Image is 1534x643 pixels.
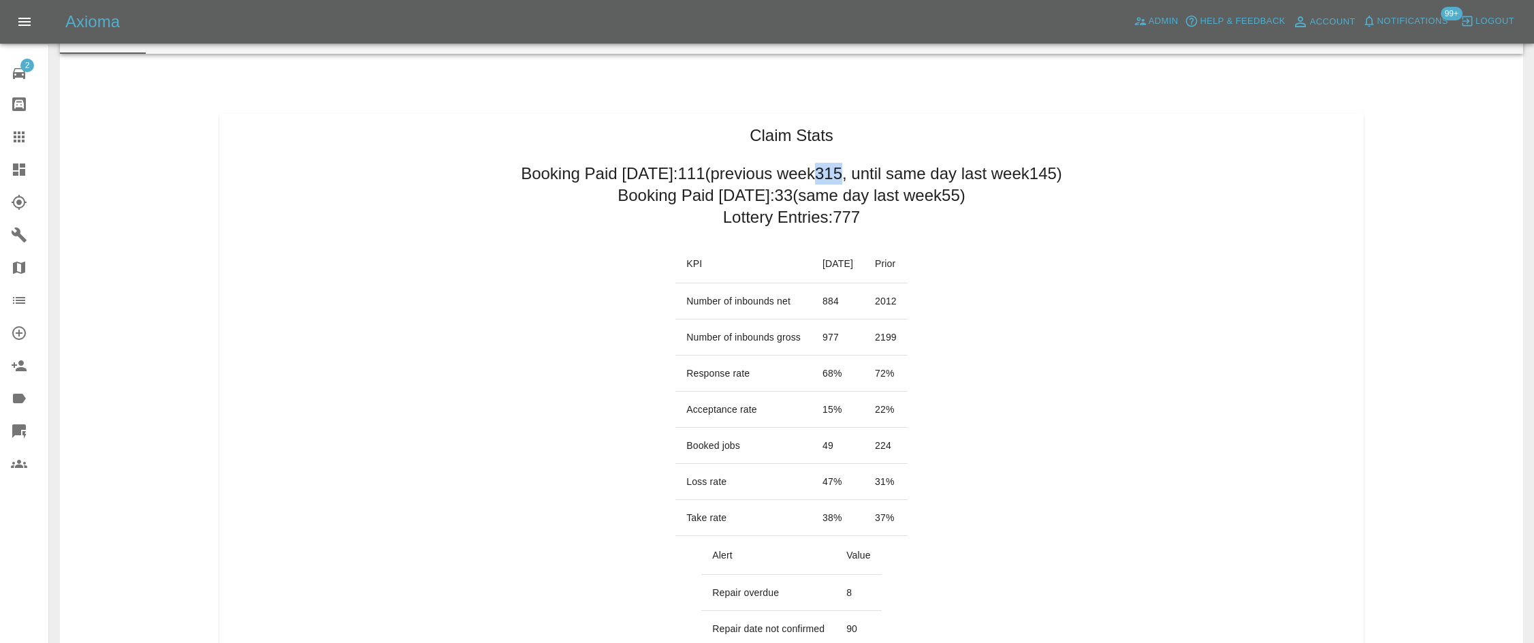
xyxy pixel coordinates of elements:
a: Admin [1130,11,1182,32]
button: Logout [1457,11,1518,32]
h2: Lottery Entries: 777 [723,206,860,228]
button: Help & Feedback [1181,11,1288,32]
h1: Claim Stats [750,125,833,146]
td: 224 [864,428,908,464]
td: Number of inbounds net [675,283,812,319]
td: 47 % [812,464,864,500]
th: Prior [864,245,908,283]
h2: Booking Paid [DATE]: 33 (same day last week 55 ) [618,185,965,206]
h2: Booking Paid [DATE]: 111 (previous week 315 , until same day last week 145 ) [521,163,1062,185]
td: 31 % [864,464,908,500]
span: Notifications [1377,14,1448,29]
td: 72 % [864,356,908,392]
td: 37 % [864,500,908,536]
span: Logout [1475,14,1514,29]
td: Take rate [675,500,812,536]
td: Number of inbounds gross [675,319,812,356]
td: 68 % [812,356,864,392]
span: 99+ [1441,7,1463,20]
td: 884 [812,283,864,319]
button: Open drawer [8,5,41,38]
span: Account [1310,14,1356,30]
td: 977 [812,319,864,356]
td: 49 [812,428,864,464]
th: [DATE] [812,245,864,283]
span: Admin [1149,14,1179,29]
span: Help & Feedback [1200,14,1285,29]
a: Account [1289,11,1359,33]
td: 8 [835,575,882,611]
th: Alert [701,536,835,575]
td: Response rate [675,356,812,392]
td: 2012 [864,283,908,319]
td: Booked jobs [675,428,812,464]
th: Value [835,536,882,575]
td: Loss rate [675,464,812,500]
th: KPI [675,245,812,283]
td: Repair overdue [701,575,835,611]
h5: Axioma [65,11,120,33]
td: 38 % [812,500,864,536]
td: 22 % [864,392,908,428]
td: Acceptance rate [675,392,812,428]
td: 2199 [864,319,908,356]
td: 15 % [812,392,864,428]
button: Notifications [1359,11,1452,32]
span: 2 [20,59,34,72]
